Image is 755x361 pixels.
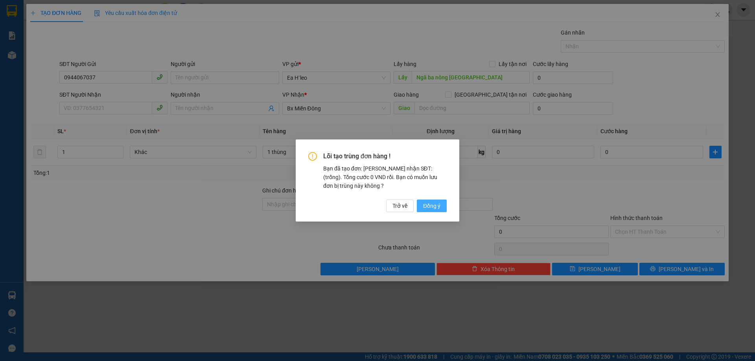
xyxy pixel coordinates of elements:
[392,202,407,210] span: Trở về
[417,200,447,212] button: Đồng ý
[323,152,447,161] span: Lỗi tạo trùng đơn hàng !
[308,152,317,161] span: exclamation-circle
[386,200,414,212] button: Trở về
[423,202,440,210] span: Đồng ý
[323,164,447,190] div: Bạn đã tạo đơn: [PERSON_NAME] nhận SĐT: (trống). Tổng cước 0 VND rồi. Bạn có muốn lưu đơn bị trùn...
